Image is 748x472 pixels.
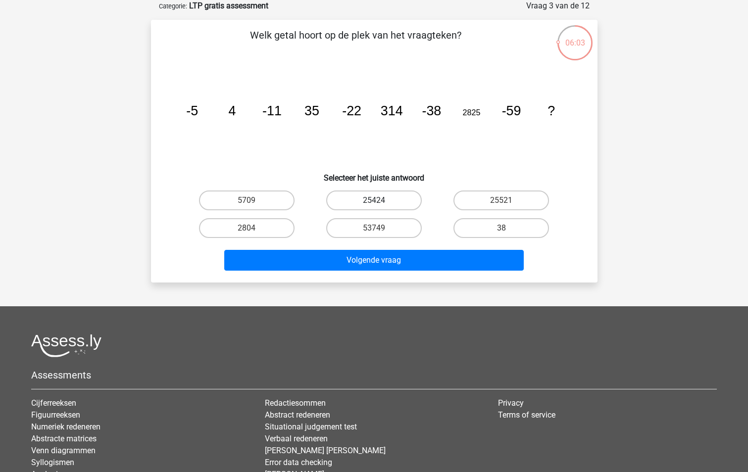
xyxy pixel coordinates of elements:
[342,103,361,118] tspan: -22
[224,250,524,271] button: Volgende vraag
[31,446,96,455] a: Venn diagrammen
[31,334,101,357] img: Assessly logo
[167,28,545,57] p: Welk getal hoort op de plek van het vraagteken?
[304,103,319,118] tspan: 35
[31,398,76,408] a: Cijferreeksen
[462,108,480,117] tspan: 2825
[265,458,332,467] a: Error data checking
[265,446,386,455] a: [PERSON_NAME] [PERSON_NAME]
[265,434,328,443] a: Verbaal redeneren
[380,103,402,118] tspan: 314
[167,165,582,183] h6: Selecteer het juiste antwoord
[453,190,549,210] label: 25521
[498,410,555,420] a: Terms of service
[548,103,555,118] tspan: ?
[199,190,295,210] label: 5709
[159,2,187,10] small: Categorie:
[31,410,80,420] a: Figuurreeksen
[199,218,295,238] label: 2804
[262,103,282,118] tspan: -11
[498,398,524,408] a: Privacy
[265,398,326,408] a: Redactiesommen
[265,410,330,420] a: Abstract redeneren
[422,103,441,118] tspan: -38
[326,218,422,238] label: 53749
[501,103,521,118] tspan: -59
[326,190,422,210] label: 25424
[228,103,236,118] tspan: 4
[31,434,97,443] a: Abstracte matrices
[31,458,74,467] a: Syllogismen
[31,369,717,381] h5: Assessments
[453,218,549,238] label: 38
[31,422,100,431] a: Numeriek redeneren
[186,103,198,118] tspan: -5
[189,1,268,10] strong: LTP gratis assessment
[556,24,594,49] div: 06:03
[265,422,357,431] a: Situational judgement test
